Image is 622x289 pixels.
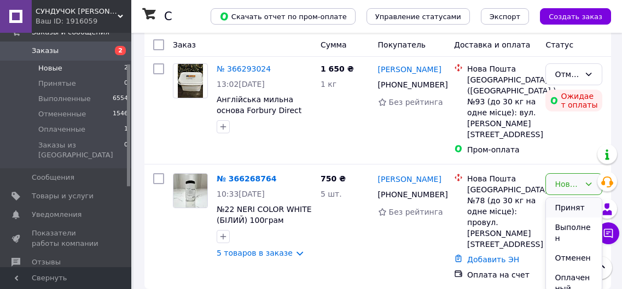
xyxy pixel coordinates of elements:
span: Сумма [321,40,347,49]
span: 13:02[DATE] [217,80,265,89]
span: Показатели работы компании [32,228,101,248]
a: № 366268764 [217,174,276,183]
button: Чат с покупателем [597,222,619,244]
button: Создать заказ [540,8,611,25]
span: 2 [115,46,126,55]
span: 6554 [113,94,128,104]
span: Товары и услуги [32,191,94,201]
span: Без рейтинга [389,98,443,107]
div: Оплата на счет [467,269,537,280]
button: Управление статусами [367,8,470,25]
span: Отмененные [38,109,86,119]
a: Англійська мильна основа Forbury Direct відро 6 кг- White, [GEOGRAPHIC_DATA] [217,95,301,137]
span: Управление статусами [375,13,461,21]
div: Нова Пошта [467,173,537,184]
a: Добавить ЭН [467,255,519,264]
a: [PERSON_NAME] [378,174,441,185]
a: Создать заказ [529,11,611,20]
span: 5 шт. [321,190,342,198]
li: Принят [546,198,602,217]
span: 750 ₴ [321,174,346,183]
a: Фото товару [173,173,208,208]
img: Фото товару [173,174,207,208]
span: Доставка и оплата [454,40,530,49]
div: Пром-оплата [467,144,537,155]
span: 2 [124,63,128,73]
span: 10:33[DATE] [217,190,265,198]
span: СУНДУЧОК МИЛОВАРА [36,7,118,16]
span: Сообщения [32,173,74,182]
li: Выполнен [546,217,602,248]
span: Статус [545,40,573,49]
span: Выполненные [38,94,91,104]
img: Фото товару [178,64,204,98]
span: Заказы из [GEOGRAPHIC_DATA] [38,140,124,160]
span: 1 650 ₴ [321,64,354,73]
button: Экспорт [481,8,529,25]
div: Ожидает оплаты [545,90,602,111]
div: Ваш ID: 1916059 [36,16,131,26]
span: Создать заказ [549,13,602,21]
a: Фото товару [173,63,208,98]
span: Новые [38,63,62,73]
button: Скачать отчет по пром-оплате [211,8,356,25]
div: Отменен [555,68,580,80]
span: Отзывы [32,257,61,267]
span: Скачать отчет по пром-оплате [219,11,347,21]
span: 0 [124,79,128,89]
span: Принятые [38,79,76,89]
span: 0 [124,140,128,160]
div: Нова Пошта [467,63,537,74]
span: 1 [124,125,128,134]
span: Оплаченные [38,125,85,134]
a: № 366293024 [217,64,271,73]
span: Экспорт [490,13,520,21]
a: №22 NERI COLOR WHITE (БІЛИЙ) 100грам [217,205,312,225]
span: Заказы [32,46,59,56]
span: Без рейтинга [389,208,443,216]
span: 1 кг [321,80,336,89]
div: [GEOGRAPHIC_DATA] ([GEOGRAPHIC_DATA].), №93 (до 30 кг на одне місце): вул. [PERSON_NAME][STREET_A... [467,74,537,140]
span: Уведомления [32,210,82,220]
a: 5 товаров в заказе [217,249,293,257]
li: Отменен [546,248,602,268]
span: Заказ [173,40,196,49]
h1: Список заказов [164,10,258,23]
a: [PERSON_NAME] [378,64,441,75]
span: Покупатель [378,40,426,49]
span: 1546 [113,109,128,119]
span: [PHONE_NUMBER] [378,80,448,89]
span: [PHONE_NUMBER] [378,190,448,199]
div: [GEOGRAPHIC_DATA], №78 (до 30 кг на одне місце): провул. [PERSON_NAME][STREET_ADDRESS] [467,184,537,250]
div: Новый [555,178,580,190]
